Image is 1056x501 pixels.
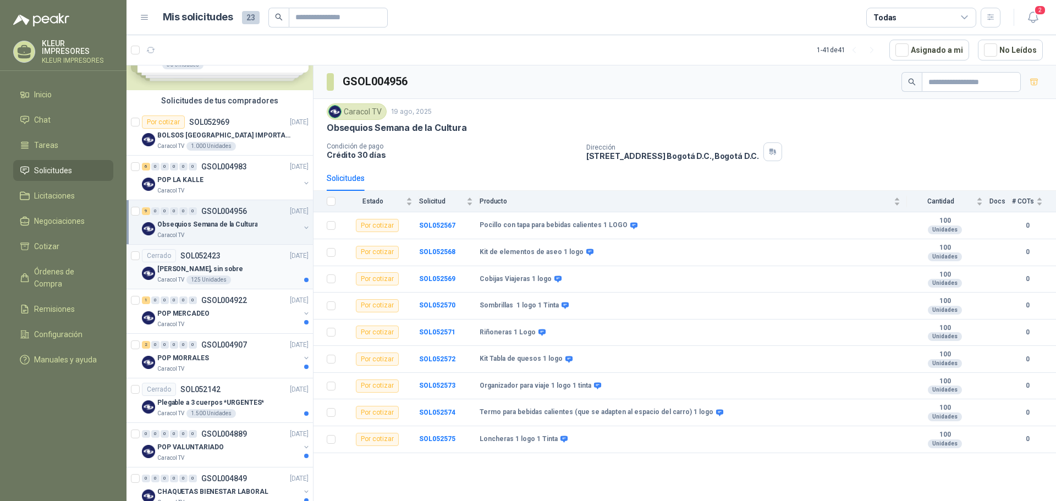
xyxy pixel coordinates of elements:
[179,341,188,349] div: 0
[142,267,155,280] img: Company Logo
[186,142,236,151] div: 1.000 Unidades
[356,272,399,285] div: Por cotizar
[1012,247,1043,257] b: 0
[170,475,178,482] div: 0
[290,384,309,395] p: [DATE]
[419,382,455,389] b: SOL052573
[275,13,283,21] span: search
[34,139,58,151] span: Tareas
[13,299,113,320] a: Remisiones
[157,409,184,418] p: Caracol TV
[151,163,159,170] div: 0
[419,355,455,363] a: SOL052572
[161,296,169,304] div: 0
[242,11,260,24] span: 23
[356,246,399,259] div: Por cotizar
[142,430,150,438] div: 0
[343,73,409,90] h3: GSOL004956
[817,41,881,59] div: 1 - 41 de 41
[142,160,311,195] a: 6 0 0 0 0 0 GSOL004983[DATE] Company LogoPOP LA KALLECaracol TV
[142,445,155,458] img: Company Logo
[342,197,404,205] span: Estado
[327,142,577,150] p: Condición de pago
[290,251,309,261] p: [DATE]
[327,103,387,120] div: Caracol TV
[480,248,584,257] b: Kit de elementos de aseo 1 logo
[419,275,455,283] a: SOL052569
[186,276,231,284] div: 125 Unidades
[161,430,169,438] div: 0
[161,163,169,170] div: 0
[1012,197,1034,205] span: # COTs
[13,261,113,294] a: Órdenes de Compra
[142,296,150,304] div: 1
[1012,300,1043,311] b: 0
[189,430,197,438] div: 0
[480,355,563,364] b: Kit Tabla de quesos 1 logo
[34,240,59,252] span: Cotizar
[1034,5,1046,15] span: 2
[419,435,455,443] b: SOL052575
[290,340,309,350] p: [DATE]
[13,109,113,130] a: Chat
[151,341,159,349] div: 0
[480,197,892,205] span: Producto
[327,150,577,159] p: Crédito 30 días
[290,474,309,484] p: [DATE]
[13,13,69,26] img: Logo peakr
[142,338,311,373] a: 2 0 0 0 0 0 GSOL004907[DATE] Company LogoPOP MORRALESCaracol TV
[907,244,983,252] b: 100
[480,221,628,230] b: Pocillo con tapa para bebidas calientes 1 LOGO
[586,151,759,161] p: [STREET_ADDRESS] Bogotá D.C. , Bogotá D.C.
[356,353,399,366] div: Por cotizar
[419,409,455,416] a: SOL052574
[290,117,309,128] p: [DATE]
[189,341,197,349] div: 0
[928,332,962,341] div: Unidades
[127,90,313,111] div: Solicitudes de tus compradores
[201,207,247,215] p: GSOL004956
[908,78,916,86] span: search
[157,142,184,151] p: Caracol TV
[34,114,51,126] span: Chat
[34,89,52,101] span: Inicio
[13,160,113,181] a: Solicitudes
[480,435,558,444] b: Loncheras 1 logo 1 Tinta
[180,386,221,393] p: SOL052142
[170,430,178,438] div: 0
[201,430,247,438] p: GSOL004889
[907,324,983,333] b: 100
[127,245,313,289] a: CerradoSOL052423[DATE] Company Logo[PERSON_NAME], sin sobreCaracol TV125 Unidades
[1012,408,1043,418] b: 0
[13,236,113,257] a: Cotizar
[419,222,455,229] a: SOL052567
[480,275,552,284] b: Cobijas Viajeras 1 logo
[157,186,184,195] p: Caracol TV
[13,84,113,105] a: Inicio
[34,266,103,290] span: Órdenes de Compra
[419,191,480,212] th: Solicitud
[13,349,113,370] a: Manuales y ayuda
[142,115,185,129] div: Por cotizar
[34,164,72,177] span: Solicitudes
[1012,434,1043,444] b: 0
[189,296,197,304] div: 0
[356,406,399,419] div: Por cotizar
[157,487,268,497] p: CHAQUETAS BIENESTAR LABORAL
[157,454,184,463] p: Caracol TV
[889,40,969,60] button: Asignado a mi
[873,12,897,24] div: Todas
[928,252,962,261] div: Unidades
[327,172,365,184] div: Solicitudes
[419,248,455,256] a: SOL052568
[157,365,184,373] p: Caracol TV
[907,404,983,412] b: 100
[480,191,907,212] th: Producto
[157,442,224,453] p: POP VALUNTARIADO
[907,297,983,306] b: 100
[142,341,150,349] div: 2
[157,264,243,274] p: [PERSON_NAME], sin sobre
[586,144,759,151] p: Dirección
